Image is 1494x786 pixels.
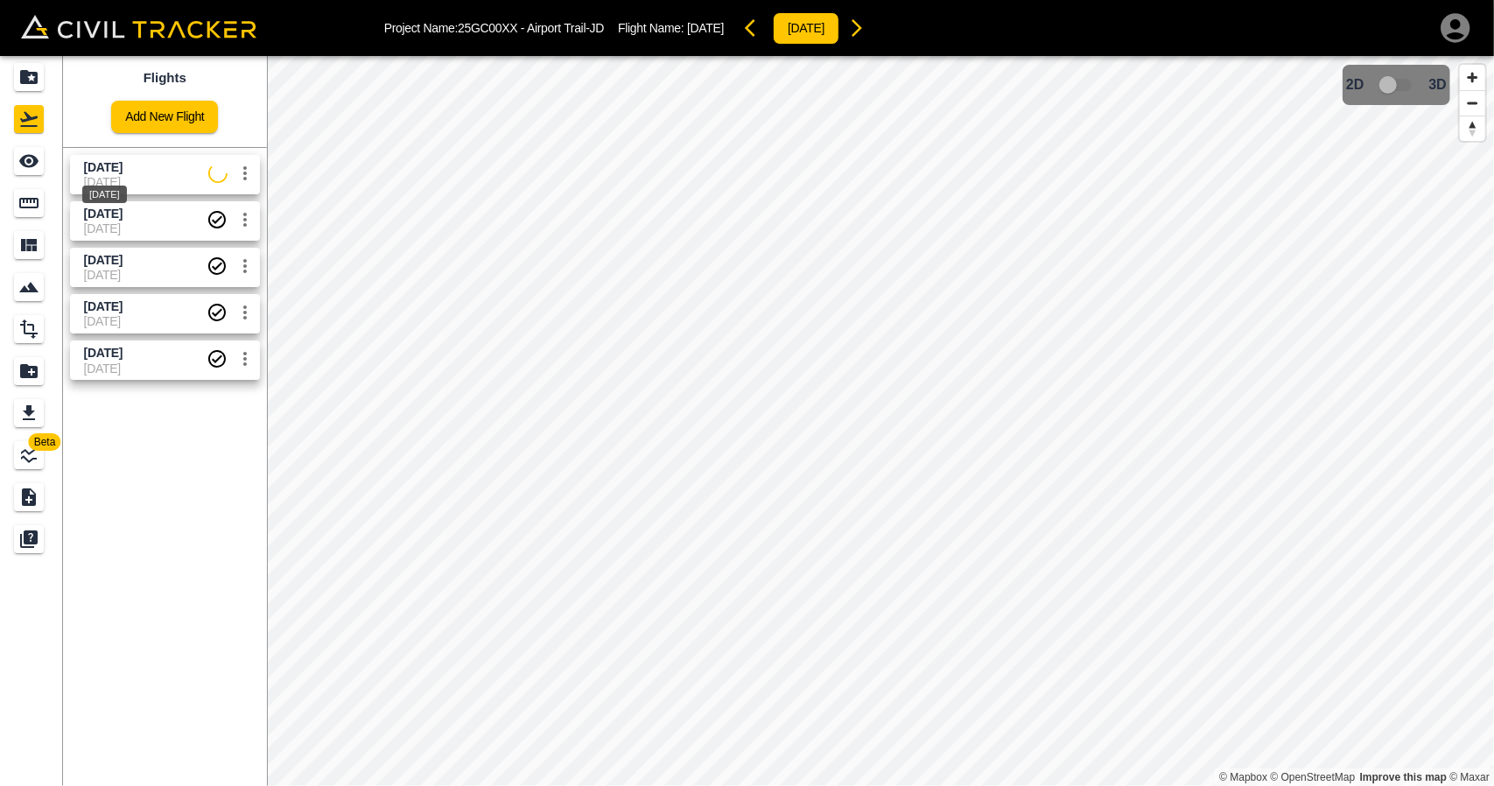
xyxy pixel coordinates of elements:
[618,21,724,35] p: Flight Name:
[267,56,1494,786] canvas: Map
[21,15,256,39] img: Civil Tracker
[1460,65,1485,90] button: Zoom in
[1460,116,1485,141] button: Reset bearing to north
[1460,90,1485,116] button: Zoom out
[82,186,127,203] div: [DATE]
[773,12,839,45] button: [DATE]
[1449,771,1490,783] a: Maxar
[687,21,724,35] span: [DATE]
[1360,771,1447,783] a: Map feedback
[1429,77,1447,93] span: 3D
[1346,77,1364,93] span: 2D
[1219,771,1267,783] a: Mapbox
[384,21,604,35] p: Project Name: 25GC00XX - Airport Trail-JD
[1271,771,1356,783] a: OpenStreetMap
[1371,68,1422,102] span: 3D model not uploaded yet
